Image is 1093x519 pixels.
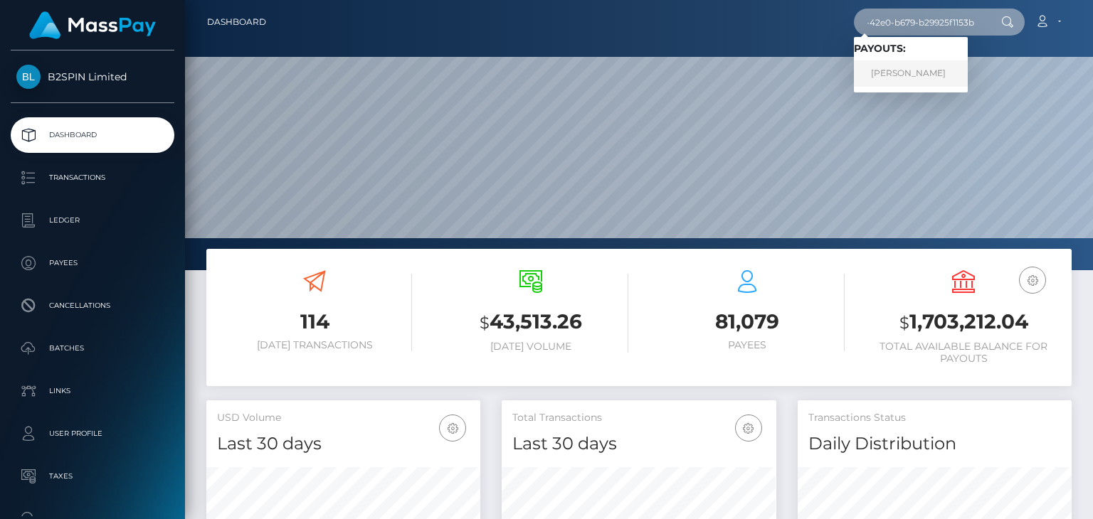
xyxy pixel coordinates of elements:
h3: 43,513.26 [433,308,628,337]
h5: Total Transactions [512,411,765,425]
a: Taxes [11,459,174,494]
h6: Payouts: [854,43,968,55]
a: Dashboard [11,117,174,153]
p: Cancellations [16,295,169,316]
img: MassPay Logo [29,11,156,39]
small: $ [480,313,490,333]
h4: Last 30 days [217,432,470,456]
span: B2SPIN Limited [11,70,174,83]
p: Ledger [16,210,169,231]
p: Dashboard [16,124,169,146]
a: Batches [11,331,174,366]
a: Payees [11,245,174,281]
a: User Profile [11,416,174,451]
a: Cancellations [11,288,174,323]
p: Taxes [16,466,169,487]
h4: Last 30 days [512,432,765,456]
a: Links [11,373,174,409]
h3: 114 [217,308,412,336]
h6: [DATE] Volume [433,341,628,353]
p: User Profile [16,423,169,444]
a: Dashboard [207,7,266,37]
h5: USD Volume [217,411,470,425]
input: Search... [854,9,988,36]
p: Transactions [16,167,169,188]
h6: Total Available Balance for Payouts [866,341,1061,365]
h4: Daily Distribution [808,432,1061,456]
small: $ [899,313,909,333]
a: Ledger [11,203,174,238]
h6: [DATE] Transactions [217,339,412,351]
h6: Payees [650,339,845,351]
h3: 81,079 [650,308,845,336]
img: B2SPIN Limited [16,65,41,89]
p: Batches [16,338,169,359]
p: Payees [16,252,169,274]
h5: Transactions Status [808,411,1061,425]
a: Transactions [11,160,174,196]
a: [PERSON_NAME] [854,60,968,87]
p: Links [16,380,169,402]
h3: 1,703,212.04 [866,308,1061,337]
